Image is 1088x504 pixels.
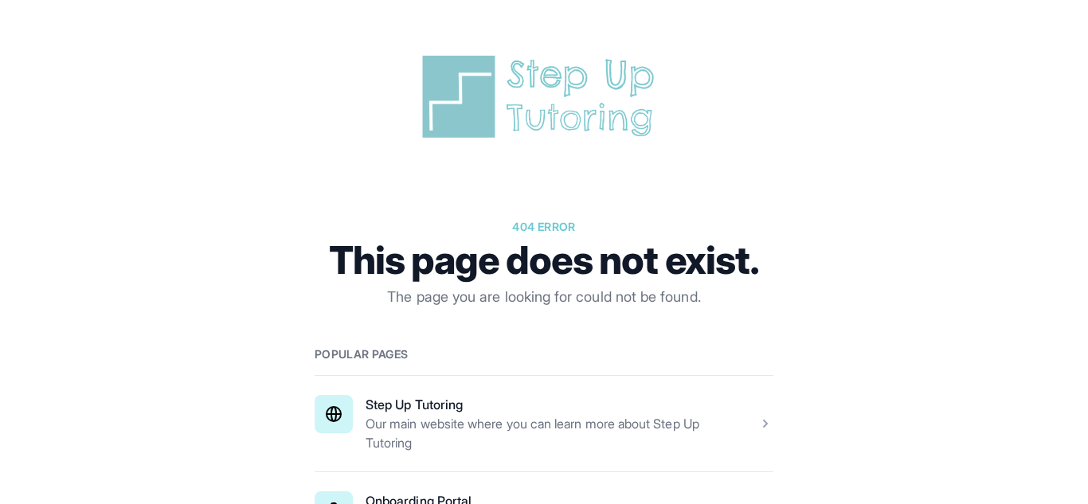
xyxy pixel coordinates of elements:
img: Step Up Tutoring horizontal logo [417,51,671,143]
a: Step Up Tutoring [366,397,463,412]
h2: Popular pages [315,346,773,362]
h1: This page does not exist. [315,241,773,279]
p: 404 error [315,219,773,235]
p: The page you are looking for could not be found. [315,286,773,308]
